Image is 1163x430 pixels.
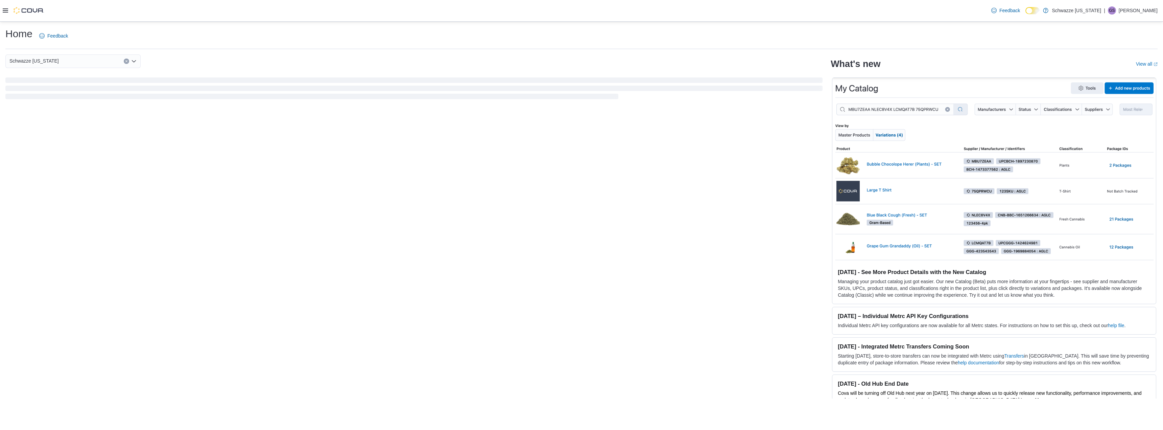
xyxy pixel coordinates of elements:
[1154,62,1158,66] svg: External link
[1025,7,1040,14] input: Dark Mode
[838,343,1150,350] h3: [DATE] - Integrated Metrc Transfers Coming Soon
[1136,61,1158,67] a: View allExternal link
[131,59,137,64] button: Open list of options
[838,269,1150,275] h3: [DATE] - See More Product Details with the New Catalog
[989,4,1023,17] a: Feedback
[838,390,1142,403] span: Cova will be turning off Old Hub next year on [DATE]. This change allows us to quickly release ne...
[831,59,880,69] h2: What's new
[838,322,1150,329] p: Individual Metrc API key configurations are now available for all Metrc states. For instructions ...
[124,59,129,64] button: Clear input
[958,360,999,365] a: help documentation
[37,29,71,43] a: Feedback
[838,380,1150,387] h3: [DATE] - Old Hub End Date
[1052,6,1101,15] p: Schwazze [US_STATE]
[9,57,59,65] span: Schwazze [US_STATE]
[1025,14,1026,15] span: Dark Mode
[5,79,823,100] span: Loading
[999,7,1020,14] span: Feedback
[14,7,44,14] img: Cova
[838,313,1150,319] h3: [DATE] – Individual Metrc API Key Configurations
[47,32,68,39] span: Feedback
[5,27,32,41] h1: Home
[1104,6,1105,15] p: |
[838,278,1150,298] p: Managing your product catalog just got easier. Our new Catalog (Beta) puts more information at yo...
[1004,353,1024,359] a: Transfers
[838,353,1150,366] p: Starting [DATE], store-to-store transfers can now be integrated with Metrc using in [GEOGRAPHIC_D...
[1108,6,1116,15] div: Gulzar Sayall
[1119,6,1158,15] p: [PERSON_NAME]
[1021,397,1046,403] a: Learn More
[1108,323,1124,328] a: help file
[1109,6,1115,15] span: GS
